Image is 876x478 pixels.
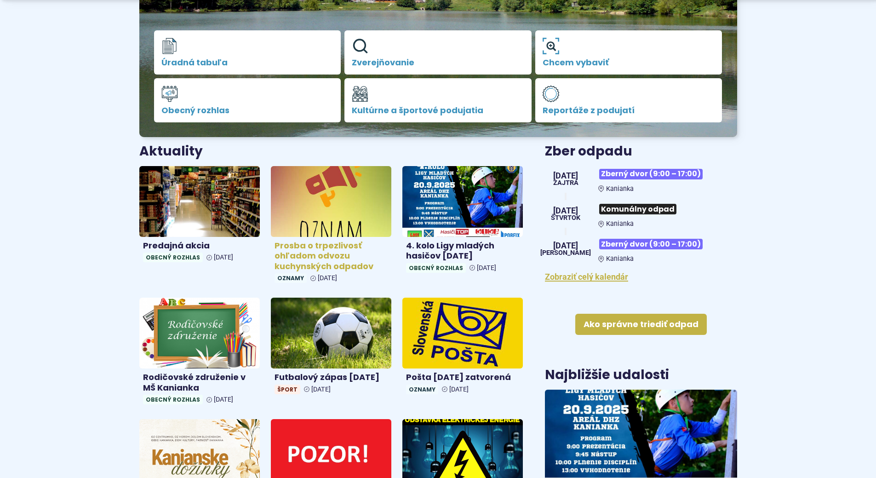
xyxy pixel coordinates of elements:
span: Obecný rozhlas [143,395,203,404]
span: Kanianka [606,185,634,193]
h3: Aktuality [139,144,203,159]
a: Zberný dvor (9:00 – 17:00) Kanianka [DATE] Zajtra [545,165,737,193]
span: Zberný dvor (9:00 – 17:00) [599,169,703,179]
a: Úradná tabuľa [154,30,341,75]
span: Zberný dvor (9:00 – 17:00) [599,239,703,249]
span: Reportáže z podujatí [543,106,715,115]
span: Oznamy [406,385,438,394]
a: Chcem vybaviť [535,30,722,75]
span: Obecný rozhlas [161,106,334,115]
span: [DATE] [540,242,591,250]
h3: Zber odpadu [545,144,737,159]
h4: 4. kolo Ligy mladých hasičov [DATE] [406,241,519,261]
span: Obecný rozhlas [406,263,466,273]
span: [DATE] [553,172,578,180]
span: Oznamy [275,273,307,283]
a: Ako správne triediť odpad [575,314,707,335]
h4: Rodičovské združenie v MŠ Kanianka [143,372,256,393]
a: 4. kolo Ligy mladých hasičov [DATE] Obecný rozhlas [DATE] [402,166,523,276]
h4: Pošta [DATE] zatvorená [406,372,519,383]
a: Pošta [DATE] zatvorená Oznamy [DATE] [402,298,523,397]
h3: Najbližšie udalosti [545,368,669,382]
a: Zverejňovanie [344,30,532,75]
span: [DATE] [318,274,337,282]
span: štvrtok [551,215,580,221]
span: [DATE] [449,386,469,393]
span: Komunálny odpad [599,204,676,214]
span: Zverejňovanie [352,58,524,67]
span: [DATE] [214,253,233,261]
span: Kanianka [606,255,634,263]
span: Šport [275,385,300,394]
h4: Futbalový zápas [DATE] [275,372,388,383]
a: Obecný rozhlas [154,78,341,122]
span: [DATE] [477,264,496,272]
span: [DATE] [214,396,233,403]
h4: Prosba o trpezlivosť ohľadom odvozu kuchynských odpadov [275,241,388,272]
a: Prosba o trpezlivosť ohľadom odvozu kuchynských odpadov Oznamy [DATE] [271,166,391,287]
a: Rodičovské združenie v MŠ Kanianka Obecný rozhlas [DATE] [139,298,260,408]
span: [DATE] [551,207,580,215]
span: Zajtra [553,180,578,186]
a: Komunálny odpad Kanianka [DATE] štvrtok [545,200,737,228]
a: Zobraziť celý kalendár [545,272,628,282]
span: Kanianka [606,220,634,228]
h4: Predajná akcia [143,241,256,251]
a: Futbalový zápas [DATE] Šport [DATE] [271,298,391,397]
a: Zberný dvor (9:00 – 17:00) Kanianka [DATE] [PERSON_NAME] [545,235,737,263]
span: [DATE] [311,386,331,393]
a: Kultúrne a športové podujatia [344,78,532,122]
span: Chcem vybaviť [543,58,715,67]
a: Predajná akcia Obecný rozhlas [DATE] [139,166,260,266]
span: [PERSON_NAME] [540,250,591,256]
a: Reportáže z podujatí [535,78,722,122]
span: Kultúrne a športové podujatia [352,106,524,115]
span: Obecný rozhlas [143,253,203,262]
span: Úradná tabuľa [161,58,334,67]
